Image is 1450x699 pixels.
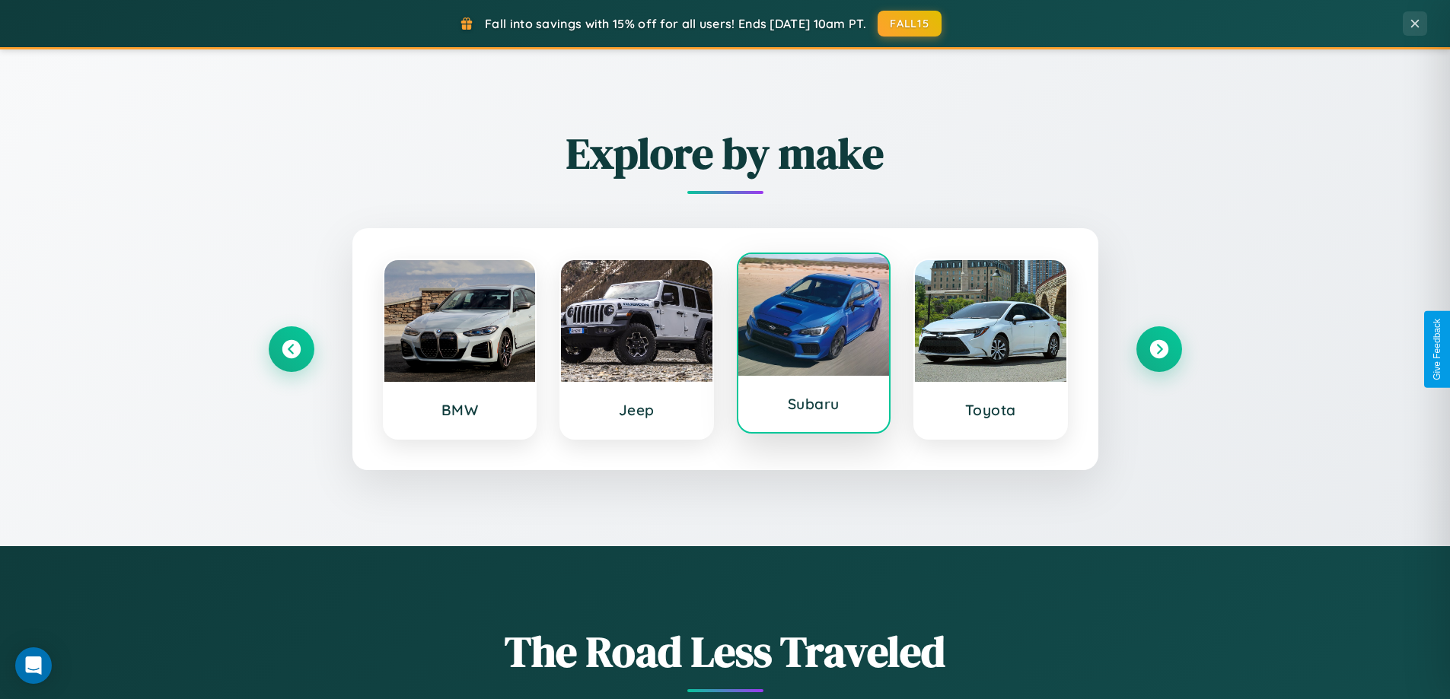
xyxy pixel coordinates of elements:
h3: BMW [400,401,521,419]
button: FALL15 [878,11,942,37]
span: Fall into savings with 15% off for all users! Ends [DATE] 10am PT. [485,16,866,31]
div: Give Feedback [1432,319,1442,380]
div: Open Intercom Messenger [15,647,52,684]
h3: Jeep [576,401,697,419]
h3: Subaru [754,395,875,413]
h2: Explore by make [269,124,1182,183]
h3: Toyota [930,401,1051,419]
h1: The Road Less Traveled [269,622,1182,681]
